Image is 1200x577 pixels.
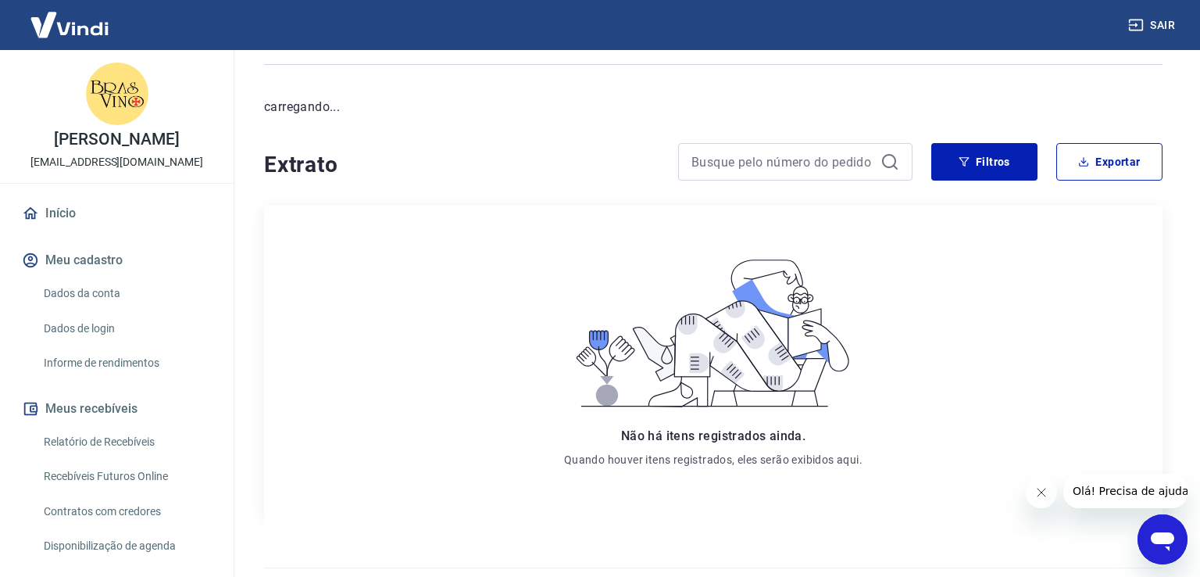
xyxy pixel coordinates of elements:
button: Meus recebíveis [19,392,215,426]
p: [EMAIL_ADDRESS][DOMAIN_NAME] [30,154,203,170]
iframe: Fechar mensagem [1026,477,1057,508]
a: Início [19,196,215,231]
p: [PERSON_NAME] [54,131,179,148]
a: Relatório de Recebíveis [37,426,215,458]
a: Recebíveis Futuros Online [37,461,215,493]
input: Busque pelo número do pedido [691,150,874,174]
a: Dados da conta [37,278,215,310]
iframe: Botão para abrir a janela de mensagens [1137,514,1187,564]
img: 6056ac7b-0351-4b49-9864-84aeaf79132b.jpeg [86,63,148,125]
img: Vindi [19,1,120,48]
button: Sair [1125,11,1181,40]
button: Meu cadastro [19,243,215,278]
a: Informe de rendimentos [37,347,215,379]
iframe: Mensagem da empresa [1063,474,1187,508]
h4: Extrato [264,149,659,181]
button: Exportar [1056,143,1162,181]
a: Contratos com credores [37,496,215,528]
span: Não há itens registrados ainda. [621,428,805,443]
button: Filtros [931,143,1037,181]
p: carregando... [264,98,1162,116]
p: Quando houver itens registrados, eles serão exibidos aqui. [564,452,862,468]
span: Olá! Precisa de ajuda? [9,11,131,23]
a: Disponibilização de agenda [37,530,215,562]
a: Dados de login [37,313,215,345]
